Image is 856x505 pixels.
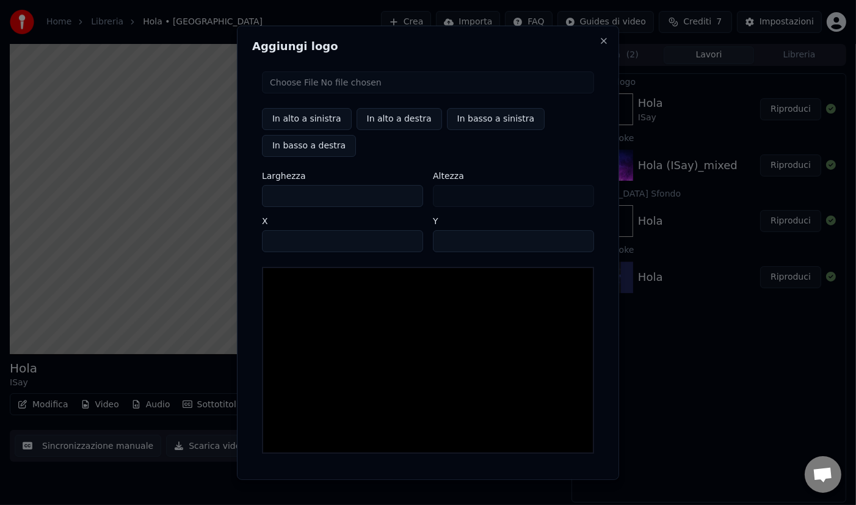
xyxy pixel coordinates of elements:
[262,107,352,129] button: In alto a sinistra
[447,107,545,129] button: In basso a sinistra
[262,134,356,156] button: In basso a destra
[262,216,423,225] label: X
[262,171,423,180] label: Larghezza
[433,171,594,180] label: Altezza
[357,107,442,129] button: In alto a destra
[252,40,604,51] h2: Aggiungi logo
[433,216,594,225] label: Y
